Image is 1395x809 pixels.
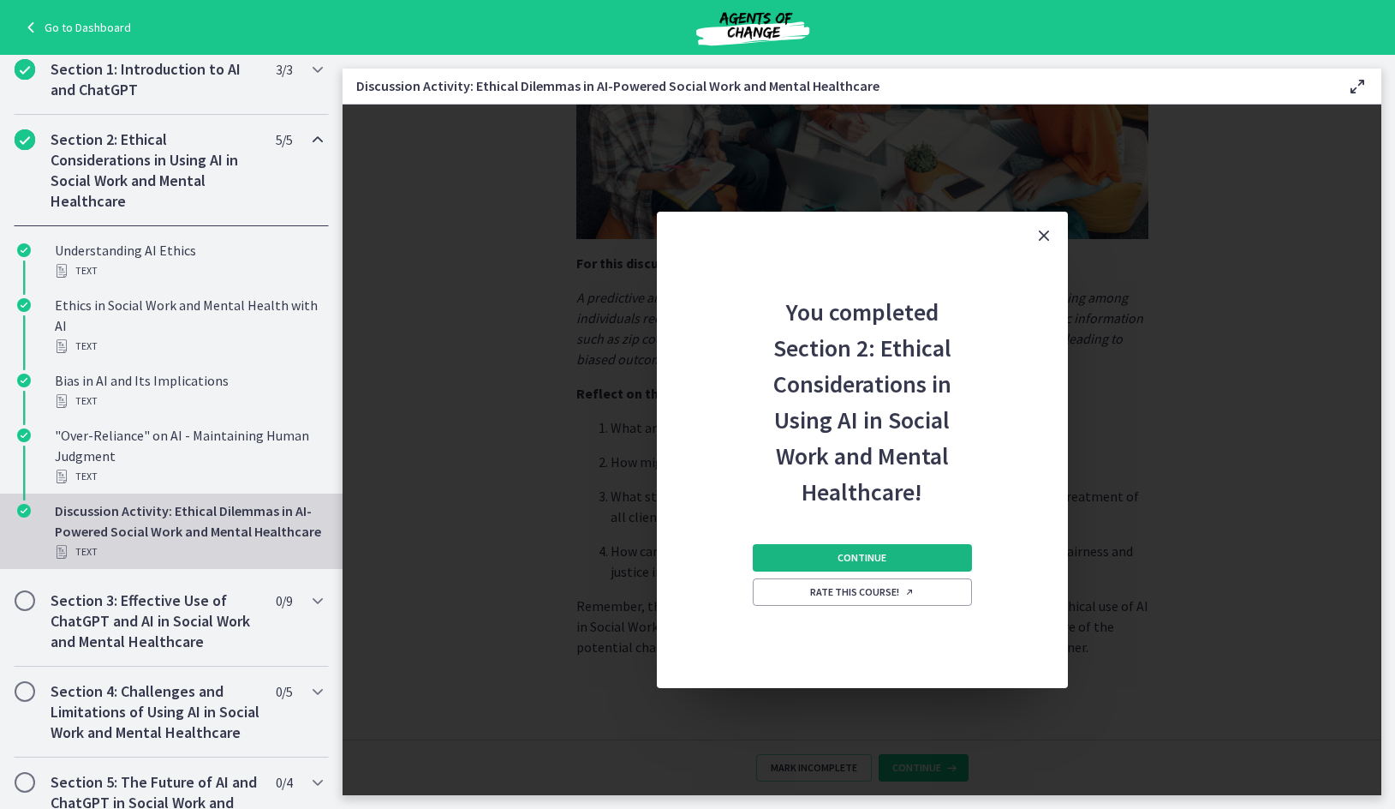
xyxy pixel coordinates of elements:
span: 3 / 3 [276,59,292,80]
span: 0 / 9 [276,590,292,611]
h2: You completed Section 2: Ethical Considerations in Using AI in Social Work and Mental Healthcare! [749,260,975,510]
div: Text [55,542,322,562]
div: Text [55,466,322,487]
h2: Section 3: Effective Use of ChatGPT and AI in Social Work and Mental Healthcare [51,590,259,652]
i: Completed [17,243,31,257]
i: Completed [17,374,31,387]
div: Text [55,391,322,411]
i: Completed [17,504,31,518]
div: Discussion Activity: Ethical Dilemmas in AI-Powered Social Work and Mental Healthcare [55,500,322,562]
img: Agents of Change [650,7,855,48]
h2: Section 4: Challenges and Limitations of Using AI in Social Work and Mental Healthcare [51,681,259,743]
i: Completed [15,129,35,150]
h3: Discussion Activity: Ethical Dilemmas in AI-Powered Social Work and Mental Healthcare [356,75,1320,96]
a: Rate this course! Opens in a new window [753,578,972,606]
span: 5 / 5 [276,129,292,150]
div: Understanding AI Ethics [55,240,322,281]
i: Opens in a new window [904,587,915,597]
div: Bias in AI and Its Implications [55,370,322,411]
div: Text [55,336,322,357]
div: "Over-Reliance" on AI - Maintaining Human Judgment [55,425,322,487]
div: Text [55,261,322,281]
button: Close [1020,212,1068,260]
i: Completed [15,59,35,80]
div: Ethics in Social Work and Mental Health with AI [55,295,322,357]
i: Completed [17,428,31,442]
button: Continue [753,544,972,572]
a: Go to Dashboard [21,17,131,38]
span: 0 / 5 [276,681,292,702]
h2: Section 1: Introduction to AI and ChatGPT [51,59,259,100]
span: Continue [838,551,886,565]
h2: Section 2: Ethical Considerations in Using AI in Social Work and Mental Healthcare [51,129,259,212]
span: Rate this course! [810,585,915,599]
span: 0 / 4 [276,772,292,793]
i: Completed [17,298,31,312]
